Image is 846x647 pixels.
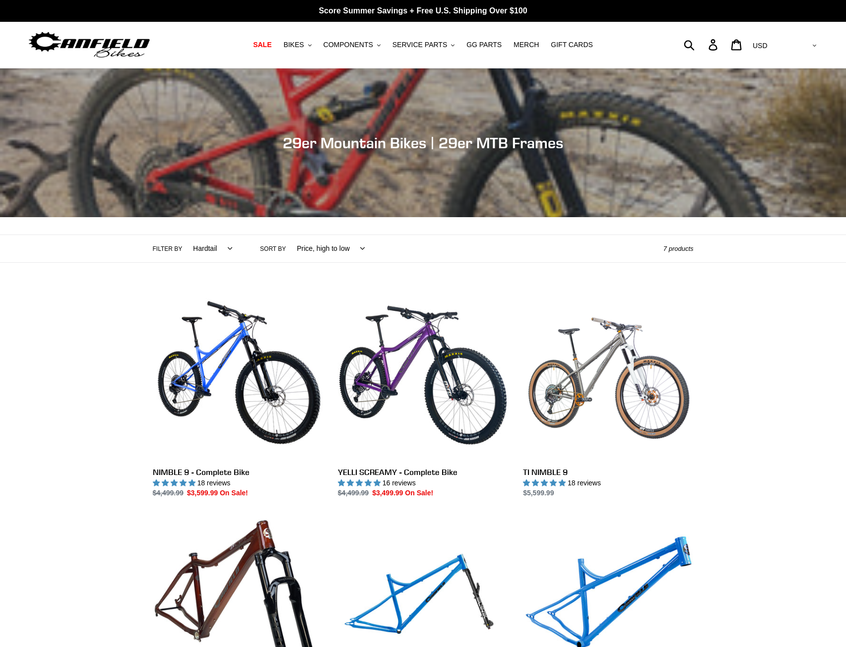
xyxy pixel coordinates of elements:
[514,41,539,49] span: MERCH
[283,41,304,49] span: BIKES
[253,41,271,49] span: SALE
[260,244,286,253] label: Sort by
[388,38,459,52] button: SERVICE PARTS
[466,41,502,49] span: GG PARTS
[153,244,183,253] label: Filter by
[461,38,507,52] a: GG PARTS
[27,29,151,60] img: Canfield Bikes
[248,38,276,52] a: SALE
[278,38,316,52] button: BIKES
[689,34,715,56] input: Search
[509,38,544,52] a: MERCH
[551,41,593,49] span: GIFT CARDS
[392,41,447,49] span: SERVICE PARTS
[546,38,598,52] a: GIFT CARDS
[283,134,563,152] span: 29er Mountain Bikes | 29er MTB Frames
[663,245,694,252] span: 7 products
[319,38,386,52] button: COMPONENTS
[324,41,373,49] span: COMPONENTS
